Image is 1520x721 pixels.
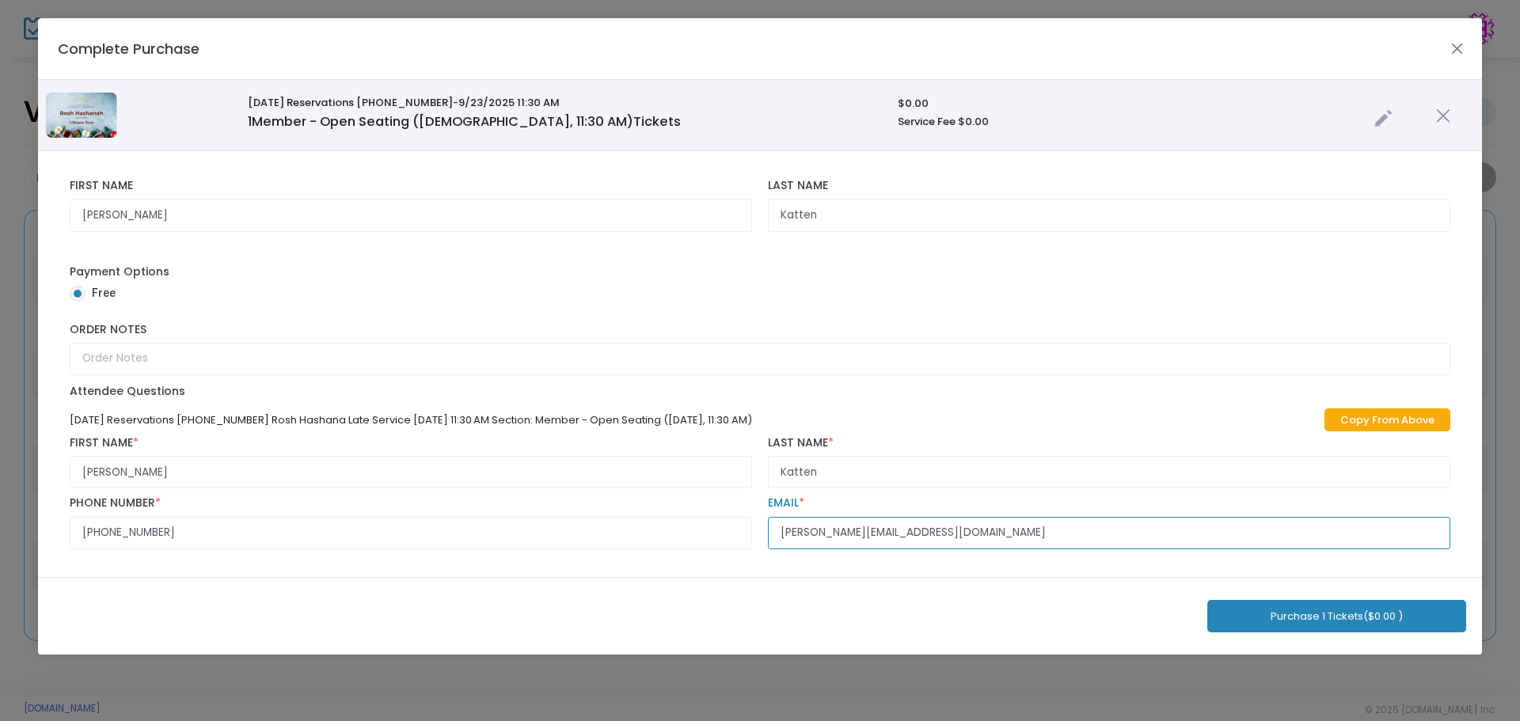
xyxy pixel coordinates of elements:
h6: $0.00 [898,97,1358,110]
img: RoshHashana1.png [46,93,117,138]
a: Copy From Above [1324,408,1450,431]
label: Phone Number [70,496,752,510]
label: First Name [70,436,752,450]
h6: [DATE] Reservations [PHONE_NUMBER] [248,97,882,109]
span: -9/23/2025 11:30 AM [453,95,560,110]
img: cross.png [1436,108,1450,123]
input: Last Name [768,199,1450,232]
label: Email [768,496,1450,510]
input: Email [768,517,1450,549]
input: Last Name [768,456,1450,488]
span: Tickets [633,112,681,131]
h4: Complete Purchase [58,38,199,59]
span: Free [85,285,116,302]
label: Last Name [768,179,1450,193]
button: Close [1447,38,1468,59]
span: Member - Open Seating ([DEMOGRAPHIC_DATA], 11:30 AM) [248,112,681,131]
input: First Name [70,199,752,232]
button: Purchase 1 Tickets($0.00 ) [1207,600,1466,632]
label: Last Name [768,436,1450,450]
label: Order Notes [70,323,1450,337]
input: Order Notes [70,343,1450,375]
span: 1 [248,112,252,131]
label: Payment Options [70,264,169,280]
label: Attendee Questions [70,383,185,400]
h6: Service Fee $0.00 [898,116,1358,128]
label: First Name [70,179,752,193]
input: Phone Number [70,517,752,549]
input: First Name [70,456,752,488]
span: [DATE] Reservations [PHONE_NUMBER] Rosh Hashana Late Service [DATE] 11:30 AM Section: Member - Op... [70,412,752,427]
